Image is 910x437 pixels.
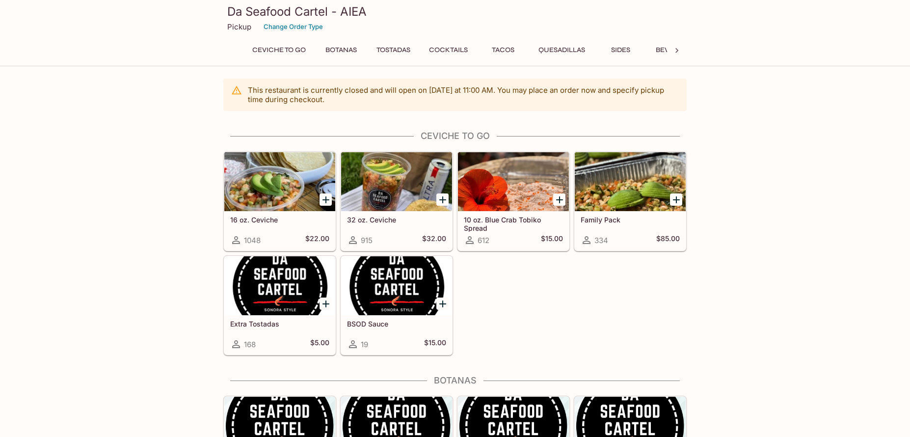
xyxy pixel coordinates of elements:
[320,193,332,206] button: Add 16 oz. Ceviche
[320,298,332,310] button: Add Extra Tostadas
[656,234,680,246] h5: $85.00
[223,375,687,386] h4: Botanas
[574,152,686,251] a: Family Pack334$85.00
[230,216,329,224] h5: 16 oz. Ceviche
[244,236,261,245] span: 1048
[310,338,329,350] h5: $5.00
[575,152,686,211] div: Family Pack
[319,43,363,57] button: Botanas
[341,256,452,315] div: BSOD Sauce
[670,193,682,206] button: Add Family Pack
[347,216,446,224] h5: 32 oz. Ceviche
[553,193,565,206] button: Add 10 oz. Blue Crab Tobiko Spread
[223,131,687,141] h4: Ceviche To Go
[230,320,329,328] h5: Extra Tostadas
[581,216,680,224] h5: Family Pack
[594,236,608,245] span: 334
[436,193,449,206] button: Add 32 oz. Ceviche
[341,152,452,211] div: 32 oz. Ceviche
[464,216,563,232] h5: 10 oz. Blue Crab Tobiko Spread
[371,43,416,57] button: Tostadas
[227,4,683,19] h3: Da Seafood Cartel - AIEA
[458,152,569,211] div: 10 oz. Blue Crab Tobiko Spread
[481,43,525,57] button: Tacos
[224,152,336,251] a: 16 oz. Ceviche1048$22.00
[650,43,702,57] button: Beverages
[247,43,311,57] button: Ceviche To Go
[457,152,569,251] a: 10 oz. Blue Crab Tobiko Spread612$15.00
[478,236,489,245] span: 612
[598,43,642,57] button: Sides
[224,152,335,211] div: 16 oz. Ceviche
[422,234,446,246] h5: $32.00
[259,19,327,34] button: Change Order Type
[224,256,335,315] div: Extra Tostadas
[424,43,473,57] button: Cocktails
[361,340,368,349] span: 19
[248,85,679,104] p: This restaurant is currently closed and will open on [DATE] at 11:00 AM . You may place an order ...
[424,338,446,350] h5: $15.00
[347,320,446,328] h5: BSOD Sauce
[244,340,256,349] span: 168
[341,256,453,355] a: BSOD Sauce19$15.00
[305,234,329,246] h5: $22.00
[227,22,251,31] p: Pickup
[341,152,453,251] a: 32 oz. Ceviche915$32.00
[533,43,590,57] button: Quesadillas
[361,236,373,245] span: 915
[541,234,563,246] h5: $15.00
[436,298,449,310] button: Add BSOD Sauce
[224,256,336,355] a: Extra Tostadas168$5.00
